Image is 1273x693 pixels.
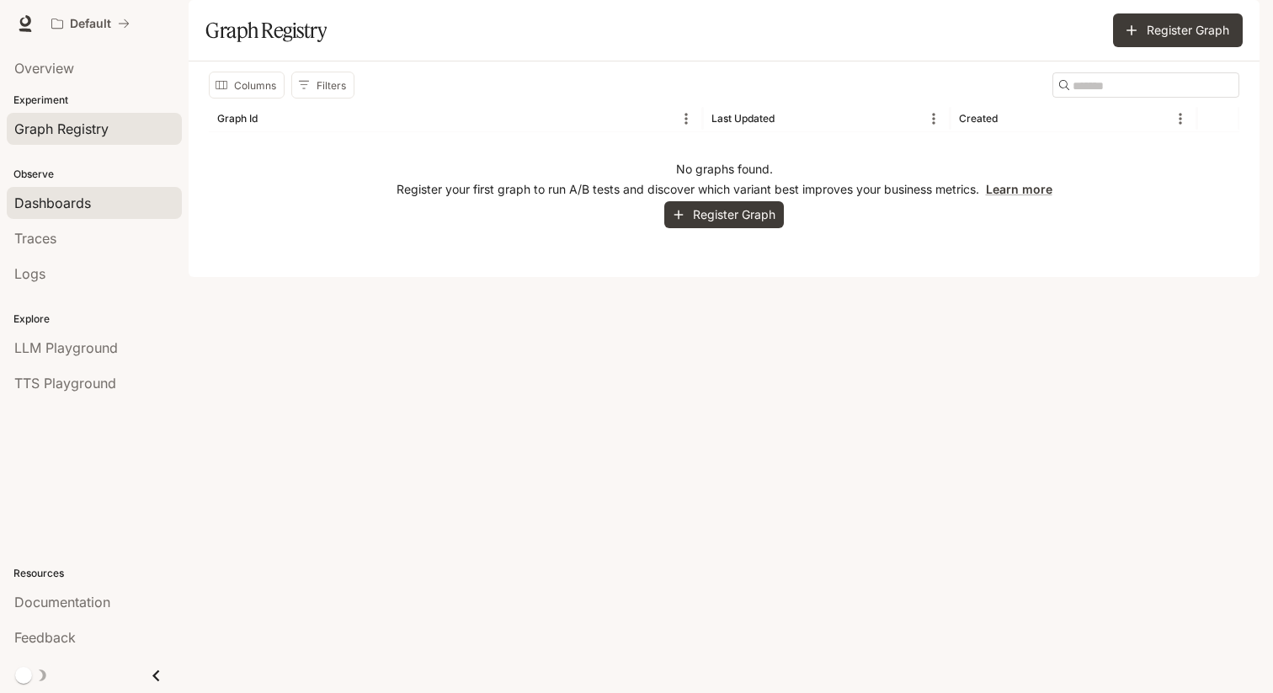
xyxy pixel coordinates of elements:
[397,181,1052,198] p: Register your first graph to run A/B tests and discover which variant best improves your business...
[664,201,784,229] button: Register Graph
[986,182,1052,196] a: Learn more
[776,106,802,131] button: Sort
[205,13,327,47] h1: Graph Registry
[711,112,775,125] div: Last Updated
[1113,13,1243,47] button: Register Graph
[674,106,699,131] button: Menu
[999,106,1025,131] button: Sort
[959,112,998,125] div: Created
[44,7,137,40] button: All workspaces
[921,106,946,131] button: Menu
[1052,72,1239,98] div: Search
[70,17,111,31] p: Default
[676,161,773,178] p: No graphs found.
[1168,106,1193,131] button: Menu
[209,72,285,99] button: Select columns
[217,112,258,125] div: Graph Id
[259,106,285,131] button: Sort
[291,72,354,99] button: Show filters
